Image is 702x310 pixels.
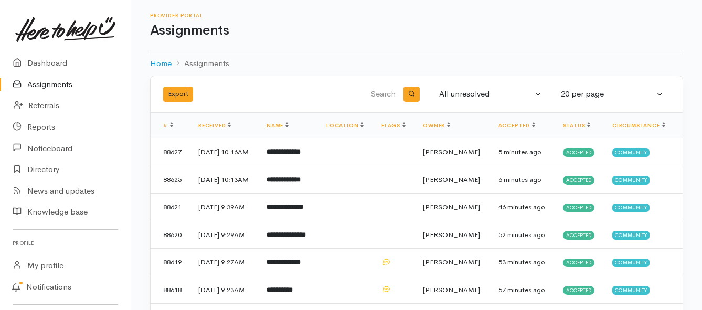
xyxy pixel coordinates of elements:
span: [PERSON_NAME] [423,147,480,156]
div: 20 per page [561,88,654,100]
button: Export [163,87,193,102]
a: Accepted [498,122,535,129]
time: 57 minutes ago [498,285,545,294]
button: 20 per page [555,84,670,104]
span: Accepted [563,231,595,239]
td: [DATE] 9:27AM [190,249,258,276]
time: 52 minutes ago [498,230,545,239]
span: [PERSON_NAME] [423,175,480,184]
span: [PERSON_NAME] [423,258,480,266]
time: 6 minutes ago [498,175,541,184]
a: Name [267,122,289,129]
span: Accepted [563,204,595,212]
a: Home [150,58,172,70]
a: Received [198,122,231,129]
span: Accepted [563,148,595,157]
span: Accepted [563,259,595,267]
button: All unresolved [433,84,548,104]
td: 88619 [151,249,190,276]
div: All unresolved [439,88,533,100]
span: Community [612,286,650,294]
time: 5 minutes ago [498,147,541,156]
td: 88627 [151,138,190,166]
td: 88625 [151,166,190,194]
a: Circumstance [612,122,665,129]
li: Assignments [172,58,229,70]
nav: breadcrumb [150,51,683,76]
span: Community [612,231,650,239]
time: 46 minutes ago [498,202,545,211]
span: Community [612,176,650,184]
span: [PERSON_NAME] [423,285,480,294]
a: # [163,122,173,129]
a: Owner [423,122,450,129]
span: Community [612,259,650,267]
span: [PERSON_NAME] [423,202,480,211]
td: 88620 [151,221,190,249]
span: Accepted [563,176,595,184]
a: Flags [381,122,406,129]
h6: Provider Portal [150,13,683,18]
span: Community [612,148,650,157]
span: [PERSON_NAME] [423,230,480,239]
h1: Assignments [150,23,683,38]
a: Status [563,122,591,129]
time: 53 minutes ago [498,258,545,266]
span: Community [612,204,650,212]
td: [DATE] 10:16AM [190,138,258,166]
td: [DATE] 9:23AM [190,276,258,304]
h6: Profile [13,236,118,250]
td: [DATE] 9:29AM [190,221,258,249]
td: 88621 [151,194,190,221]
a: Location [326,122,364,129]
input: Search [298,82,398,107]
td: [DATE] 10:13AM [190,166,258,194]
span: Accepted [563,286,595,294]
td: 88618 [151,276,190,304]
td: [DATE] 9:39AM [190,194,258,221]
